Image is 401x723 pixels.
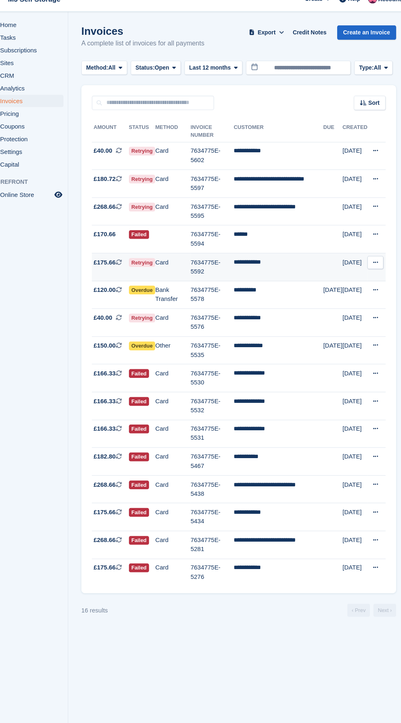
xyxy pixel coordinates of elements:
[363,104,374,112] span: Sort
[106,227,126,235] span: £170.66
[4,160,77,171] a: menu
[22,4,78,18] a: M3 Self Storage
[321,124,339,145] th: Due
[339,275,362,301] td: [DATE]
[163,431,196,457] td: Card
[196,301,237,327] td: 7634775E-5576
[145,71,163,79] span: Status:
[163,171,196,197] td: Card
[196,275,237,301] td: 7634775E-5578
[339,483,362,509] td: [DATE]
[196,405,237,431] td: 7634775E-5531
[139,253,164,262] span: Retrying
[106,201,126,210] span: £268.66
[18,188,67,200] span: Online Store
[350,68,386,82] button: Type: All
[163,405,196,431] td: Card
[18,100,67,112] span: Invoices
[4,65,77,76] a: menu
[99,71,119,79] span: Method:
[18,29,67,41] span: Home
[18,112,67,124] span: Pricing
[196,353,237,379] td: 7634775E-5530
[4,112,77,124] a: menu
[94,579,119,588] div: 16 results
[139,436,158,444] span: Failed
[106,357,126,366] span: £166.33
[339,431,362,457] td: [DATE]
[368,71,375,79] span: All
[196,197,237,223] td: 7634775E-5595
[339,171,362,197] td: [DATE]
[196,535,237,561] td: 7634775E-5276
[344,7,356,15] span: Help
[18,41,67,52] span: Tasks
[163,124,196,145] th: Method
[106,149,123,157] span: £40.00
[342,577,391,590] nav: Page
[372,7,394,15] span: Account
[139,488,158,496] span: Failed
[139,124,164,145] th: Status
[18,88,67,100] span: Analytics
[343,577,365,590] a: Previous
[196,223,237,249] td: 7634775E-5594
[18,148,67,159] span: Settings
[4,53,77,64] a: menu
[163,249,196,275] td: Card
[304,7,320,15] span: Create
[196,457,237,483] td: 7634775E-5438
[106,487,126,496] span: £175.66
[139,201,164,210] span: Retrying
[196,509,237,535] td: 7634775E-5281
[4,136,77,147] a: menu
[163,379,196,405] td: Card
[106,435,126,444] span: £182.80
[7,178,81,186] span: Storefront
[139,175,164,183] span: Retrying
[18,65,67,76] span: Sites
[106,539,126,548] span: £175.66
[334,35,390,49] a: Create an Invoice
[339,301,362,327] td: [DATE]
[139,514,158,522] span: Failed
[4,77,77,88] a: menu
[106,305,123,314] span: £40.00
[4,41,77,52] a: menu
[354,71,368,79] span: Type:
[139,540,158,548] span: Failed
[321,275,339,301] td: [DATE]
[106,253,126,262] span: £175.66
[237,124,321,145] th: Customer
[163,457,196,483] td: Card
[119,71,126,79] span: All
[139,384,158,392] span: Failed
[339,197,362,223] td: [DATE]
[163,145,196,171] td: Card
[163,483,196,509] td: Card
[339,457,362,483] td: [DATE]
[18,160,67,171] span: Capital
[339,405,362,431] td: [DATE]
[196,379,237,405] td: 7634775E-5532
[163,301,196,327] td: Card
[259,38,276,46] span: Export
[106,383,126,392] span: £166.33
[106,461,126,470] span: £268.66
[139,305,164,314] span: Retrying
[196,249,237,275] td: 7634775E-5592
[4,124,77,136] a: menu
[18,136,67,147] span: Protection
[289,35,327,49] a: Credit Notes
[191,68,245,82] button: Last 12 months
[4,100,77,112] a: menu
[139,409,158,418] span: Failed
[196,124,237,145] th: Invoice Number
[94,47,210,57] p: A complete list of invoices for all payments
[163,71,176,79] span: Open
[139,462,158,470] span: Failed
[18,53,67,64] span: Subscriptions
[106,331,126,340] span: £150.00
[94,35,210,46] h1: Invoices
[139,149,164,157] span: Retrying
